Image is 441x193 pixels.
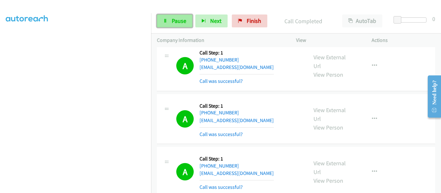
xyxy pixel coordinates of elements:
span: Next [210,17,221,24]
h1: A [176,163,194,180]
h5: Call Step: 1 [200,50,274,56]
a: [PHONE_NUMBER] [200,110,239,116]
button: AutoTab [342,14,382,27]
a: Finish [232,14,267,27]
iframe: Resource Center [422,71,441,122]
a: Call was successful? [200,78,243,84]
a: Call was successful? [200,131,243,137]
a: View Person [313,177,343,184]
h5: Call Step: 1 [200,156,274,162]
a: [EMAIL_ADDRESS][DOMAIN_NAME] [200,117,274,123]
div: 0 [432,14,435,23]
a: [EMAIL_ADDRESS][DOMAIN_NAME] [200,64,274,70]
p: Call Completed [276,17,331,25]
h1: A [176,57,194,74]
div: Delay between calls (in seconds) [397,17,426,23]
p: Company Information [157,36,284,44]
span: Pause [172,17,186,24]
a: View External Url [313,159,346,176]
p: Actions [372,36,436,44]
h5: Call Step: 1 [200,103,274,109]
a: [PHONE_NUMBER] [200,57,239,63]
a: View Person [313,71,343,78]
a: Call was successful? [200,184,243,190]
a: View External Url [313,106,346,122]
a: View External Url [313,53,346,70]
a: View Person [313,124,343,131]
a: Pause [157,14,192,27]
a: [PHONE_NUMBER] [200,163,239,169]
h1: A [176,110,194,128]
button: Next [195,14,228,27]
a: [EMAIL_ADDRESS][DOMAIN_NAME] [200,170,274,176]
span: Finish [247,17,261,24]
p: View [296,36,360,44]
